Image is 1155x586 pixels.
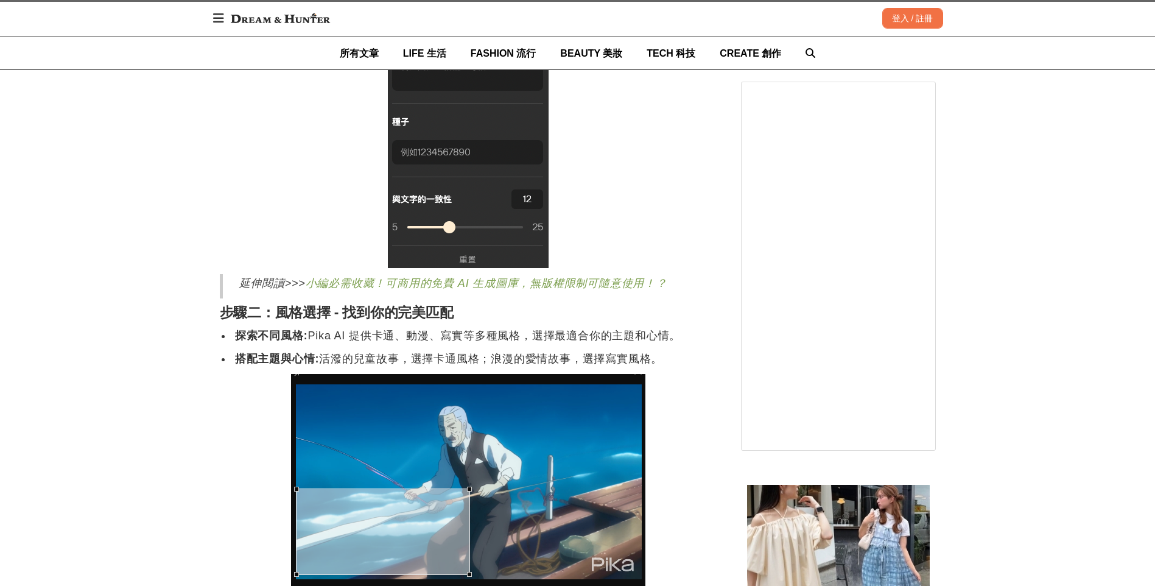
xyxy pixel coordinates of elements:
strong: 搭配主題與心情: [235,353,319,365]
img: 現今最強AI文字產影片！日式動漫、皮克斯畫風皆能產出？！ [388,16,549,268]
h2: 步驟二：風格選擇 - 找到你的完美匹配 [220,305,717,322]
a: FASHION 流行 [471,37,536,69]
a: CREATE 創作 [720,37,781,69]
a: BEAUTY 美妝 [560,37,622,69]
a: 所有文章 [340,37,379,69]
strong: 探索不同風格: [235,330,308,342]
a: LIFE 生活 [403,37,446,69]
span: LIFE 生活 [403,48,446,58]
li: Pika AI 提供卡通、動漫、寫實等多種風格，選擇最適合你的主題和心情。 [232,327,700,345]
a: TECH 科技 [647,37,695,69]
img: Dream & Hunter [225,7,336,29]
span: BEAUTY 美妝 [560,48,622,58]
li: 活潑的兒童故事，選擇卡通風格；浪漫的愛情故事，選擇寫實風格。 [232,350,700,368]
span: TECH 科技 [647,48,695,58]
span: FASHION 流行 [471,48,536,58]
a: 小編必需收藏！可商用的免費 AI 生成圖庫，無版權限制可隨意使用！？ [306,277,667,289]
span: CREATE 創作 [720,48,781,58]
span: 所有文章 [340,48,379,58]
p: 延伸閱讀>>> [239,274,700,292]
div: 登入 / 註冊 [882,8,943,29]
